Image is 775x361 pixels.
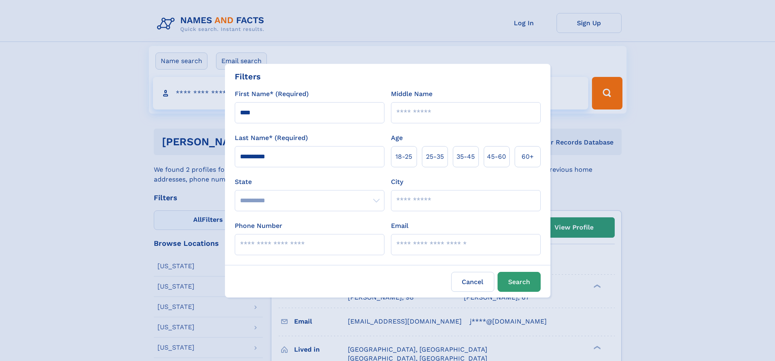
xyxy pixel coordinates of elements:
[235,221,282,231] label: Phone Number
[395,152,412,162] span: 18‑25
[456,152,475,162] span: 35‑45
[487,152,506,162] span: 45‑60
[391,177,403,187] label: City
[235,89,309,99] label: First Name* (Required)
[235,133,308,143] label: Last Name* (Required)
[451,272,494,292] label: Cancel
[235,177,384,187] label: State
[391,133,403,143] label: Age
[498,272,541,292] button: Search
[391,89,432,99] label: Middle Name
[235,70,261,83] div: Filters
[522,152,534,162] span: 60+
[426,152,444,162] span: 25‑35
[391,221,408,231] label: Email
